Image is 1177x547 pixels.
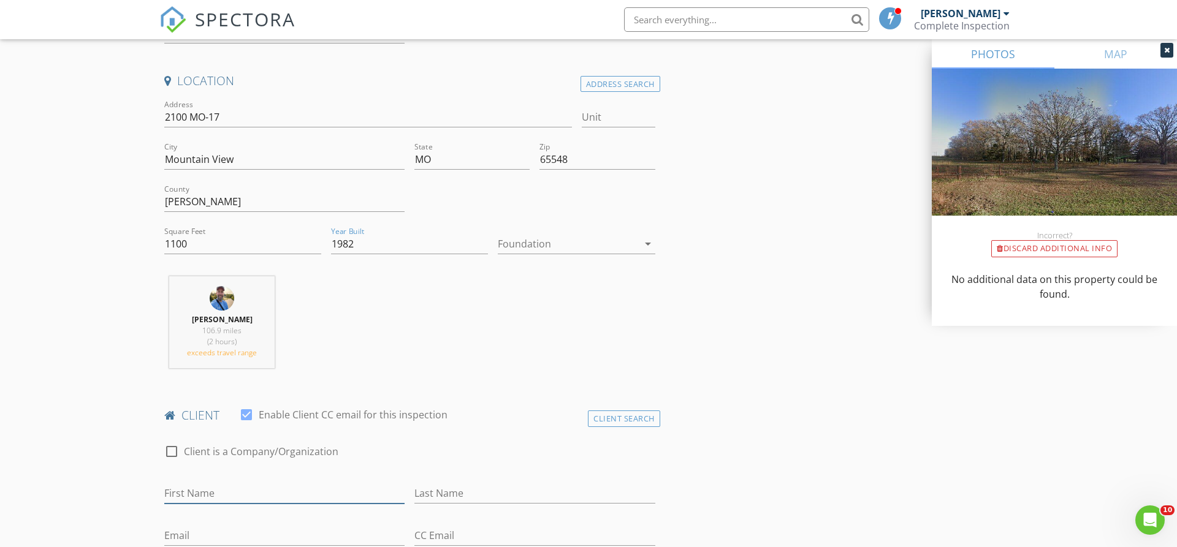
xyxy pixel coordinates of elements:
span: 106.9 miles [202,325,242,336]
h4: client [164,407,655,423]
label: Client is a Company/Organization [184,445,338,458]
span: (2 hours) [207,336,237,347]
input: Search everything... [624,7,869,32]
div: Incorrect? [932,230,1177,240]
div: Address Search [581,76,660,92]
a: MAP [1054,39,1177,69]
div: Client Search [588,410,660,427]
strong: [PERSON_NAME] [192,314,253,325]
span: SPECTORA [195,6,295,32]
div: Discard Additional info [991,240,1118,257]
iframe: Intercom live chat [1135,505,1165,535]
a: SPECTORA [159,17,295,42]
img: streetview [932,69,1177,245]
i: arrow_drop_down [641,236,655,251]
div: [PERSON_NAME] [921,7,1000,20]
img: me.jpg [210,286,234,311]
span: 10 [1160,505,1175,515]
div: Complete Inspection [914,20,1010,32]
h4: Location [164,73,655,89]
a: PHOTOS [932,39,1054,69]
span: exceeds travel range [187,347,257,358]
label: Enable Client CC email for this inspection [259,409,448,421]
p: No additional data on this property could be found. [947,272,1162,301]
img: The Best Home Inspection Software - Spectora [159,6,186,33]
